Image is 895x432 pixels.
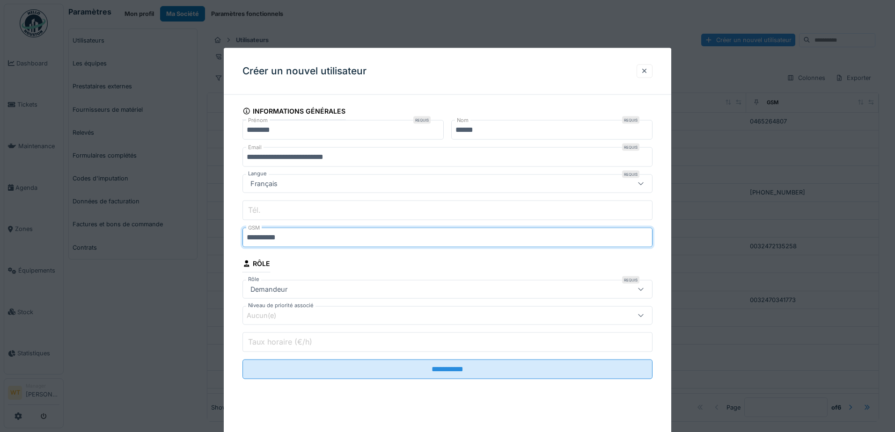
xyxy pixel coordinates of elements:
label: Tél. [246,204,263,216]
label: GSM [246,224,262,232]
div: Aucun(e) [247,310,289,321]
label: Email [246,144,264,151]
div: Requis [622,171,639,178]
div: Requis [622,276,639,284]
label: Nom [455,116,470,124]
label: Langue [246,170,269,178]
div: Demandeur [247,284,291,295]
label: Taux horaire (€/h) [246,336,314,347]
div: Requis [622,144,639,151]
h3: Créer un nouvel utilisateur [242,65,367,77]
div: Français [247,179,281,189]
div: Requis [622,116,639,124]
label: Niveau de priorité associé [246,302,315,310]
div: Informations générales [242,104,345,120]
label: Rôle [246,275,261,283]
label: Prénom [246,116,270,124]
div: Rôle [242,257,270,273]
div: Requis [413,116,431,124]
